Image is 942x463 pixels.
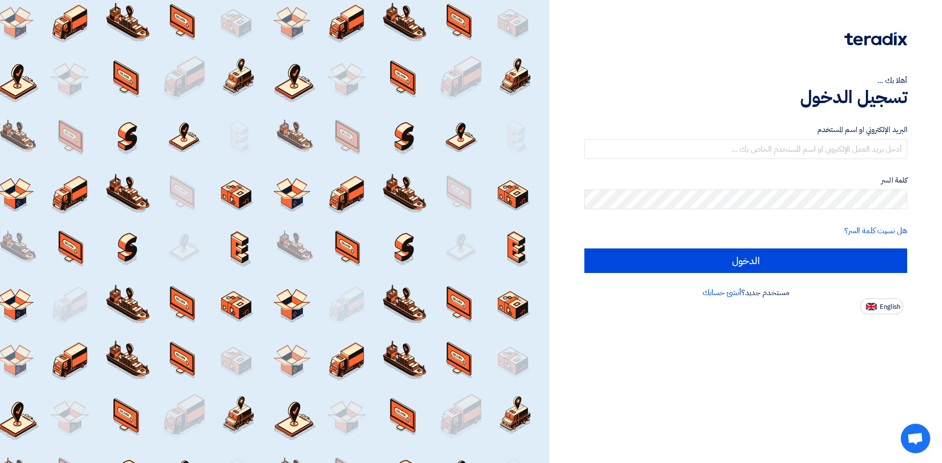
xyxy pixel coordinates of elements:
a: هل نسيت كلمة السر؟ [844,225,907,237]
img: Teradix logo [844,32,907,46]
img: en-US.png [866,303,877,310]
button: English [860,299,903,314]
div: أهلا بك ... [584,75,907,86]
div: مستخدم جديد؟ [584,287,907,299]
label: البريد الإلكتروني او اسم المستخدم [584,124,907,136]
span: English [880,303,900,310]
input: الدخول [584,248,907,273]
label: كلمة السر [584,175,907,186]
div: Open chat [901,424,930,453]
input: أدخل بريد العمل الإلكتروني او اسم المستخدم الخاص بك ... [584,139,907,159]
a: أنشئ حسابك [703,287,741,299]
h1: تسجيل الدخول [584,86,907,108]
